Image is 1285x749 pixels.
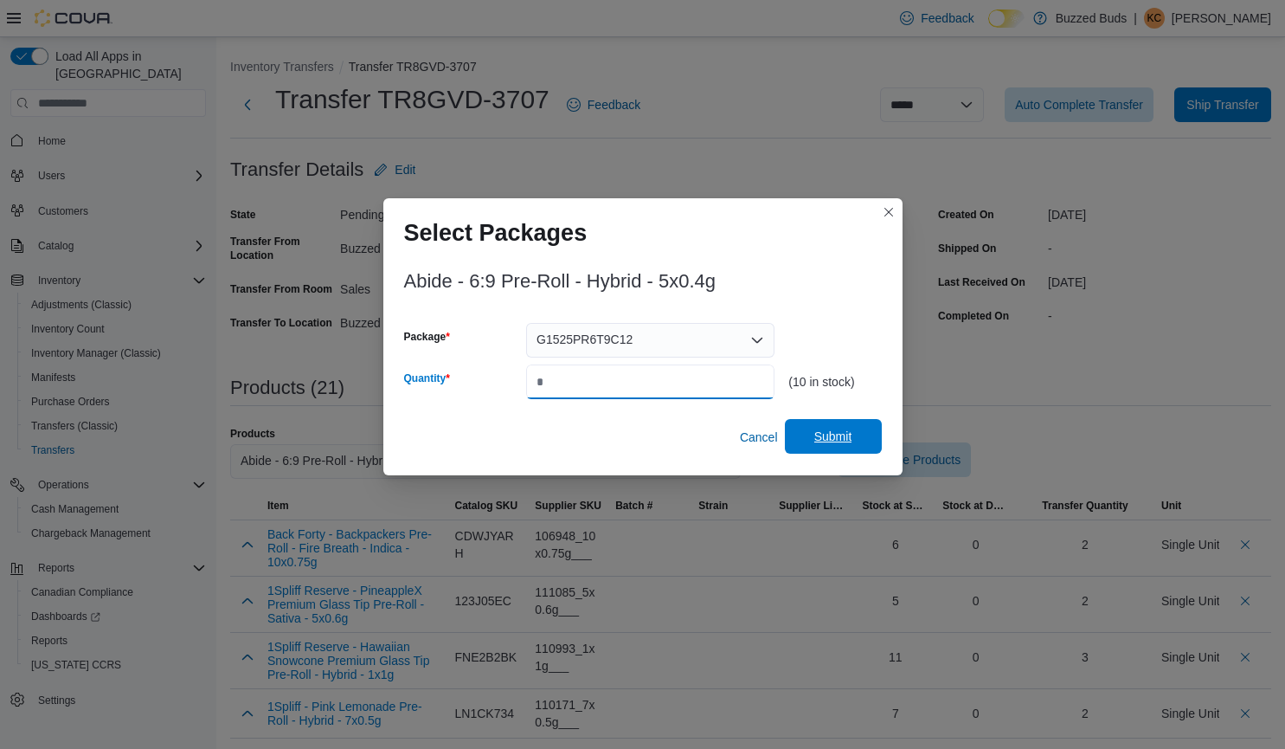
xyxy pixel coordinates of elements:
span: G1525PR6T9C12 [536,329,633,350]
div: (10 in stock) [788,375,881,389]
label: Package [404,330,450,344]
h3: Abide - 6:9 Pre-Roll - Hybrid - 5x0.4g [404,271,716,292]
span: Cancel [740,429,778,446]
h1: Select Packages [404,219,588,247]
button: Submit [785,419,882,454]
button: Cancel [733,420,785,455]
label: Quantity [404,371,450,385]
span: Submit [814,428,852,445]
button: Open list of options [750,333,764,347]
button: Closes this modal window [878,202,899,223]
